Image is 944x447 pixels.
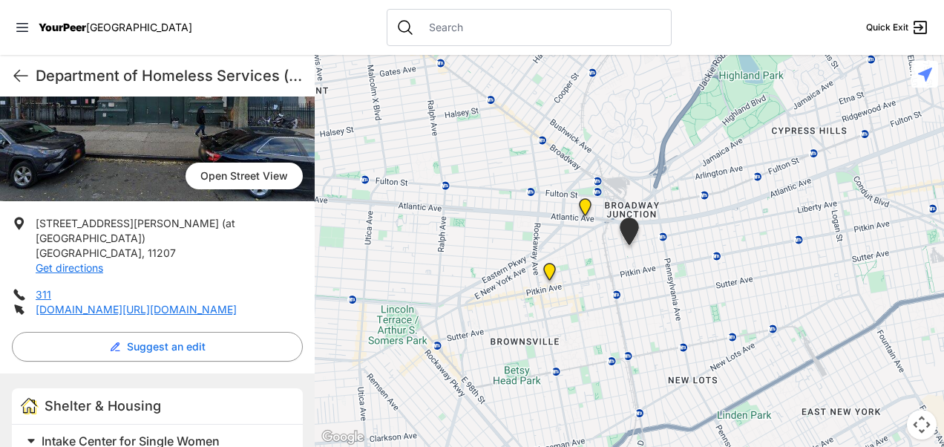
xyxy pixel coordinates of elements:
span: , [142,247,145,259]
button: Map camera controls [907,410,937,440]
span: Shelter & Housing [45,398,161,414]
input: Search [420,20,662,35]
img: Google [318,428,367,447]
span: Suggest an edit [127,339,206,354]
a: Get directions [36,261,103,274]
a: Open this area in Google Maps (opens a new window) [318,428,367,447]
div: The Gathering Place Drop-in Center [576,198,594,222]
a: 311 [36,288,51,301]
span: Quick Exit [866,22,908,33]
div: Continuous Access Adult Drop-In (CADI) [540,263,559,287]
span: [GEOGRAPHIC_DATA] [86,21,192,33]
button: Suggest an edit [12,332,303,362]
a: [DOMAIN_NAME][URL][DOMAIN_NAME] [36,303,237,316]
div: HELP Women's Shelter and Intake Center [617,218,642,251]
span: Open Street View [186,163,303,189]
span: [STREET_ADDRESS][PERSON_NAME] (at [GEOGRAPHIC_DATA]) [36,217,235,244]
h1: Department of Homeless Services (DHS) [36,65,303,86]
span: 11207 [148,247,176,259]
a: Quick Exit [866,19,929,36]
span: YourPeer [39,21,86,33]
span: [GEOGRAPHIC_DATA] [36,247,142,259]
a: YourPeer[GEOGRAPHIC_DATA] [39,23,192,32]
